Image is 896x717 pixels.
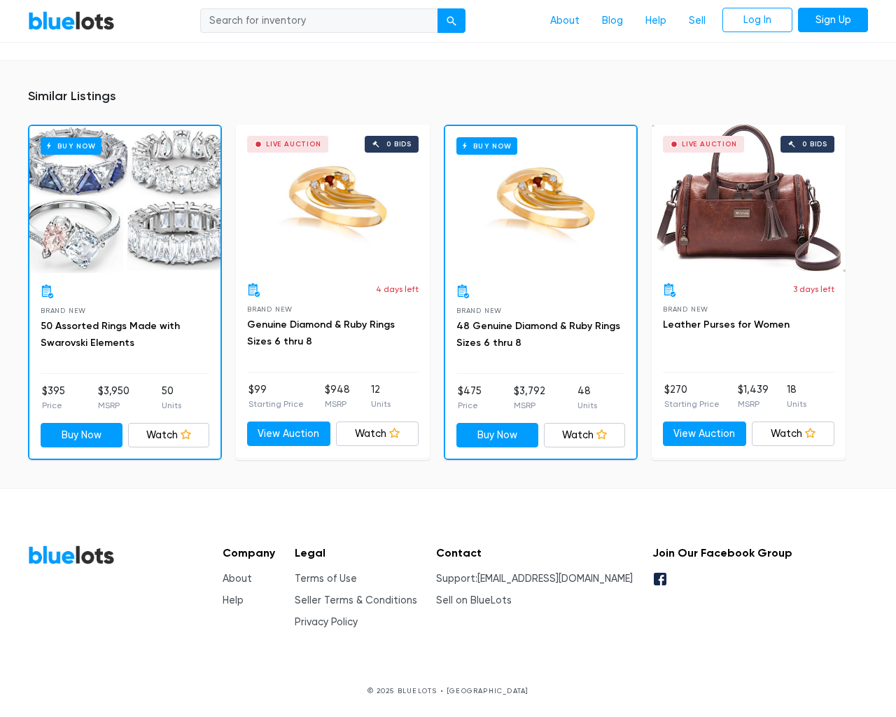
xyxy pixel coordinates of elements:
[128,423,210,448] a: Watch
[28,545,115,565] a: BlueLots
[793,283,834,295] p: 3 days left
[28,11,115,31] a: BlueLots
[248,382,304,410] li: $99
[325,398,350,410] p: MSRP
[577,384,597,412] li: 48
[514,399,545,412] p: MSRP
[678,8,717,34] a: Sell
[28,685,868,696] p: © 2025 BLUELOTS • [GEOGRAPHIC_DATA]
[591,8,634,34] a: Blog
[223,546,275,559] h5: Company
[436,571,633,587] li: Support:
[386,141,412,148] div: 0 bids
[41,423,122,448] a: Buy Now
[544,423,626,448] a: Watch
[738,398,769,410] p: MSRP
[456,423,538,448] a: Buy Now
[752,422,835,447] a: Watch
[634,8,678,34] a: Help
[663,319,790,330] a: Leather Purses for Women
[162,384,181,412] li: 50
[28,89,868,104] h5: Similar Listings
[787,398,806,410] p: Units
[200,8,438,34] input: Search for inventory
[798,8,868,33] a: Sign Up
[266,141,321,148] div: Live Auction
[652,546,792,559] h5: Join Our Facebook Group
[336,422,419,447] a: Watch
[295,546,417,559] h5: Legal
[325,382,350,410] li: $948
[664,382,720,410] li: $270
[42,384,65,412] li: $395
[248,398,304,410] p: Starting Price
[458,399,482,412] p: Price
[477,573,633,585] a: [EMAIL_ADDRESS][DOMAIN_NAME]
[722,8,792,33] a: Log In
[436,546,633,559] h5: Contact
[223,594,244,606] a: Help
[371,382,391,410] li: 12
[223,573,252,585] a: About
[162,399,181,412] p: Units
[98,399,129,412] p: MSRP
[682,141,737,148] div: Live Auction
[652,125,846,272] a: Live Auction 0 bids
[738,382,769,410] li: $1,439
[539,8,591,34] a: About
[802,141,827,148] div: 0 bids
[376,283,419,295] p: 4 days left
[577,399,597,412] p: Units
[41,320,180,349] a: 50 Assorted Rings Made with Swarovski Elements
[236,125,430,272] a: Live Auction 0 bids
[98,384,129,412] li: $3,950
[436,594,512,606] a: Sell on BlueLots
[247,422,330,447] a: View Auction
[371,398,391,410] p: Units
[663,422,746,447] a: View Auction
[42,399,65,412] p: Price
[664,398,720,410] p: Starting Price
[456,137,517,155] h6: Buy Now
[456,307,502,314] span: Brand New
[787,382,806,410] li: 18
[295,594,417,606] a: Seller Terms & Conditions
[295,616,358,628] a: Privacy Policy
[456,320,620,349] a: 48 Genuine Diamond & Ruby Rings Sizes 6 thru 8
[663,305,708,313] span: Brand New
[41,307,86,314] span: Brand New
[29,126,220,273] a: Buy Now
[445,126,636,273] a: Buy Now
[458,384,482,412] li: $475
[295,573,357,585] a: Terms of Use
[41,137,101,155] h6: Buy Now
[514,384,545,412] li: $3,792
[247,319,395,347] a: Genuine Diamond & Ruby Rings Sizes 6 thru 8
[247,305,293,313] span: Brand New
